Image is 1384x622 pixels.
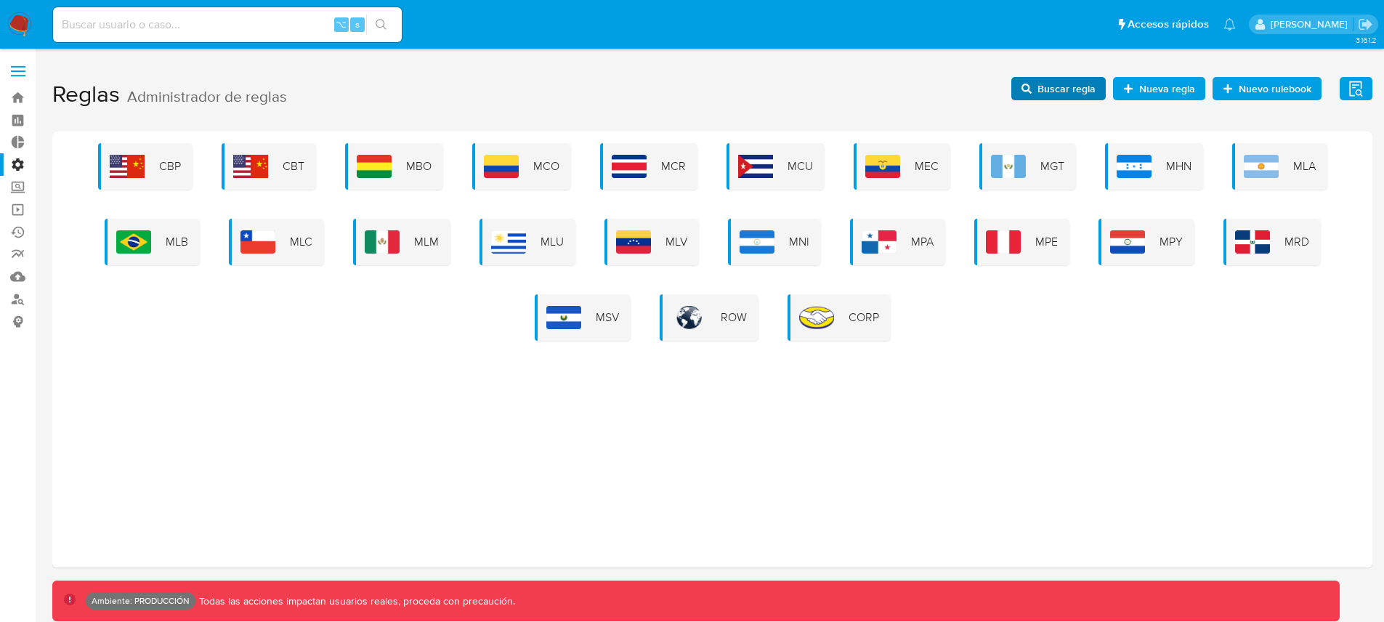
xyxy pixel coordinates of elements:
[195,594,515,608] p: Todas las acciones impactan usuarios reales, proceda con precaución.
[1223,18,1236,31] a: Notificaciones
[366,15,396,35] button: search-icon
[53,15,402,34] input: Buscar usuario o caso...
[355,17,360,31] span: s
[1358,17,1373,32] a: Salir
[1271,17,1353,31] p: pio.zecchi@mercadolibre.com
[1128,17,1209,32] span: Accesos rápidos
[92,598,190,604] p: Ambiente: PRODUCCIÓN
[336,17,347,31] span: ⌥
